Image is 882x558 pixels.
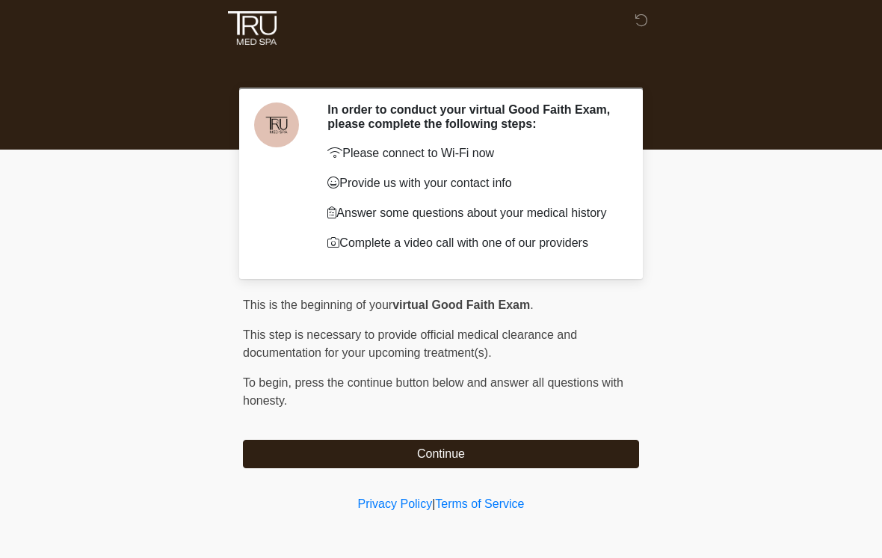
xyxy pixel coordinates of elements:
span: . [530,298,533,311]
p: Please connect to Wi-Fi now [327,144,617,162]
p: Answer some questions about your medical history [327,204,617,222]
span: This step is necessary to provide official medical clearance and documentation for your upcoming ... [243,328,577,359]
p: Provide us with your contact info [327,174,617,192]
p: Complete a video call with one of our providers [327,234,617,252]
span: This is the beginning of your [243,298,392,311]
a: Privacy Policy [358,497,433,510]
span: press the continue button below and answer all questions with honesty. [243,376,623,407]
a: Terms of Service [435,497,524,510]
h1: ‎ ‎ ‎ ‎ [232,54,650,82]
img: Agent Avatar [254,102,299,147]
a: | [432,497,435,510]
img: Tru Med Spa Logo [228,11,277,45]
strong: virtual Good Faith Exam [392,298,530,311]
button: Continue [243,440,639,468]
span: To begin, [243,376,294,389]
h2: In order to conduct your virtual Good Faith Exam, please complete the following steps: [327,102,617,131]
